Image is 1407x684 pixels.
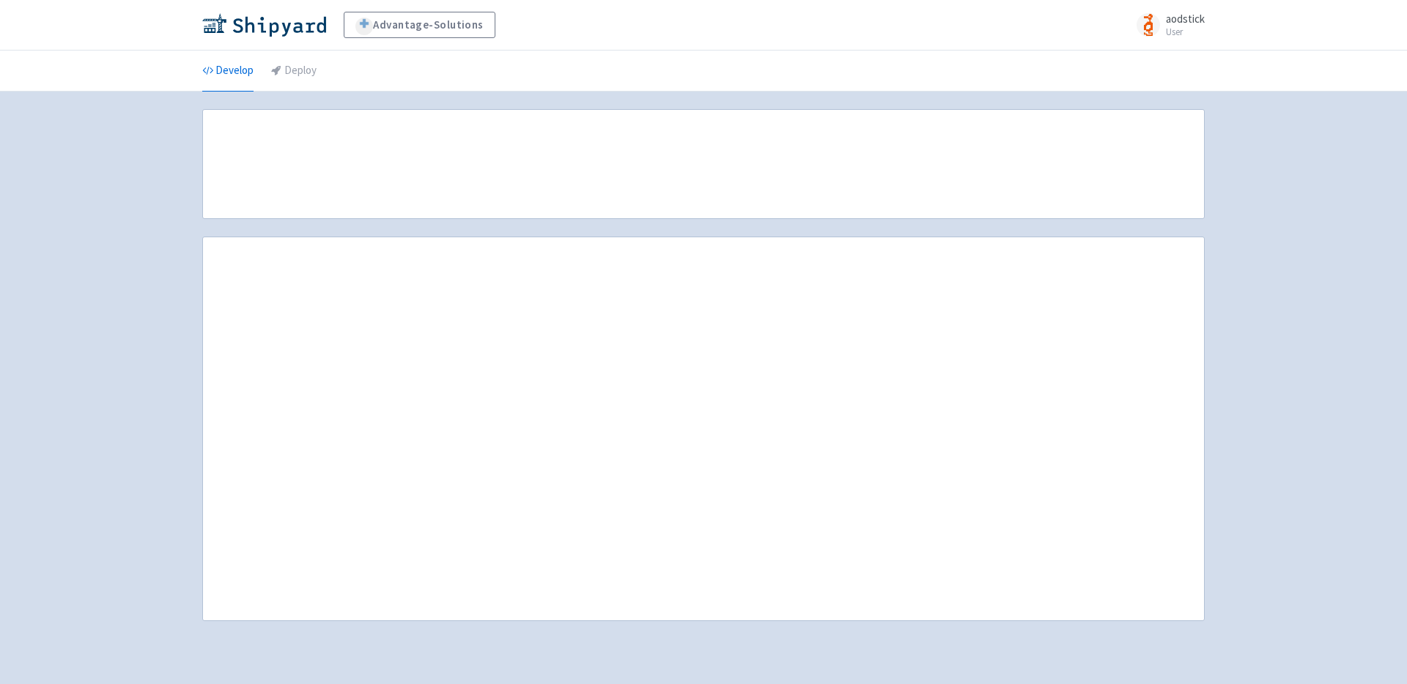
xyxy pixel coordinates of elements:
a: Develop [202,51,254,92]
a: Advantage-Solutions [344,12,495,38]
small: User [1166,27,1205,37]
span: aodstick [1166,12,1205,26]
a: Deploy [271,51,317,92]
img: Shipyard logo [202,13,326,37]
a: aodstick User [1128,13,1205,37]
